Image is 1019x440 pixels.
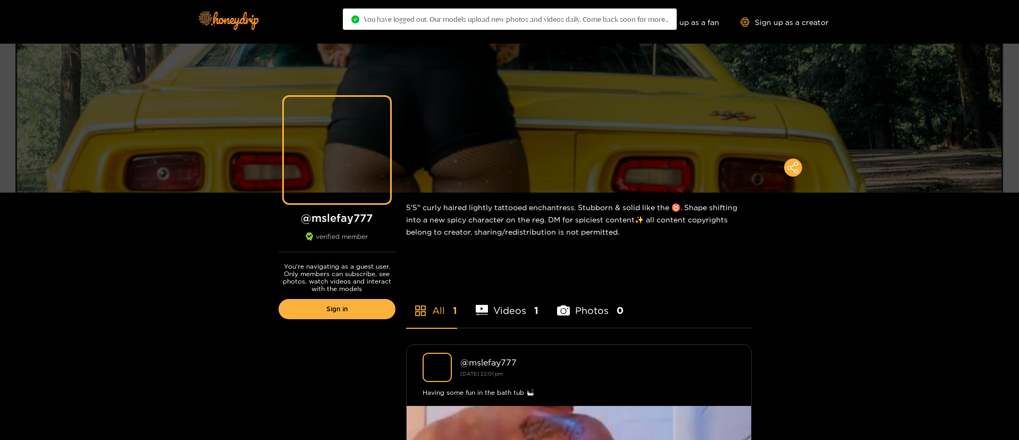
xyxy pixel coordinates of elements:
small: [DATE] 22:01 pm [460,371,503,377]
span: appstore [414,304,427,317]
a: Sign in [279,299,395,319]
li: All [406,280,457,328]
div: 5'5" curly haired lightly tattooed enchantress. Stubborn & solid like the ♉️. Shape shifting into... [406,193,752,246]
div: Having some fun in the bath tub 🛀🏽 [423,387,735,398]
img: mslefay777 [423,353,452,382]
span: 1 [453,304,457,317]
a: Sign up as a fan [646,18,719,27]
span: You have logged out. Our models upload new photos and videos daily. Come back soon for more.. [364,15,668,23]
li: Videos [476,280,539,328]
div: @ mslefay777 [460,358,735,367]
span: 0 [617,304,624,317]
h1: @ mslefay777 [279,211,395,225]
a: Sign up as a creator [740,18,829,27]
p: You're navigating as a guest user. Only members can subscribe, see photos, watch videos and inter... [279,263,395,293]
span: check-circle [351,15,359,23]
div: verified member [279,233,395,252]
li: Photos [557,280,624,328]
span: 1 [534,304,538,317]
